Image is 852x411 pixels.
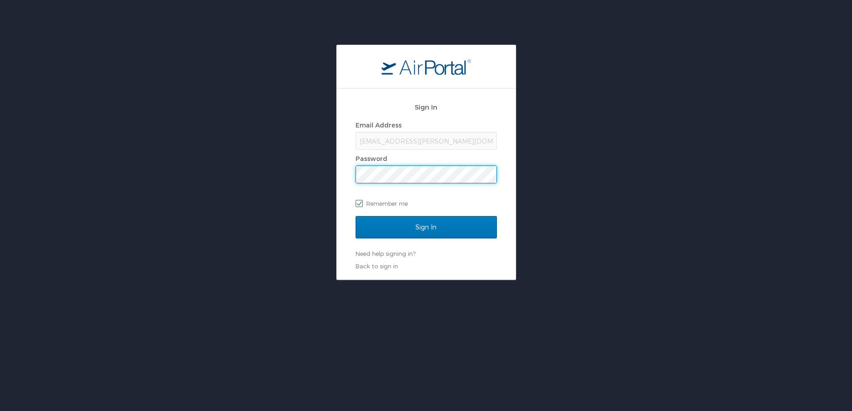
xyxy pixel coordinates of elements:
a: Need help signing in? [356,250,415,257]
img: logo [381,59,471,75]
label: Remember me [356,197,497,210]
a: Back to sign in [356,263,398,270]
h2: Sign In [356,102,497,112]
input: Sign In [356,216,497,238]
label: Email Address [356,121,402,129]
label: Password [356,155,387,162]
